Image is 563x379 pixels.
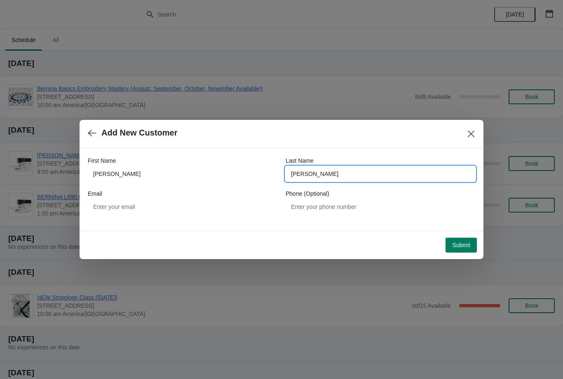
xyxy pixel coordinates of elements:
input: Enter your phone number [286,199,475,214]
button: Close [464,126,479,141]
label: Phone (Optional) [286,189,329,198]
button: Submit [446,238,477,253]
h2: Add New Customer [101,128,177,138]
label: First Name [88,157,116,165]
label: Email [88,189,102,198]
label: Last Name [286,157,314,165]
input: Enter your email [88,199,277,214]
input: Smith [286,166,475,181]
input: John [88,166,277,181]
span: Submit [452,242,470,248]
